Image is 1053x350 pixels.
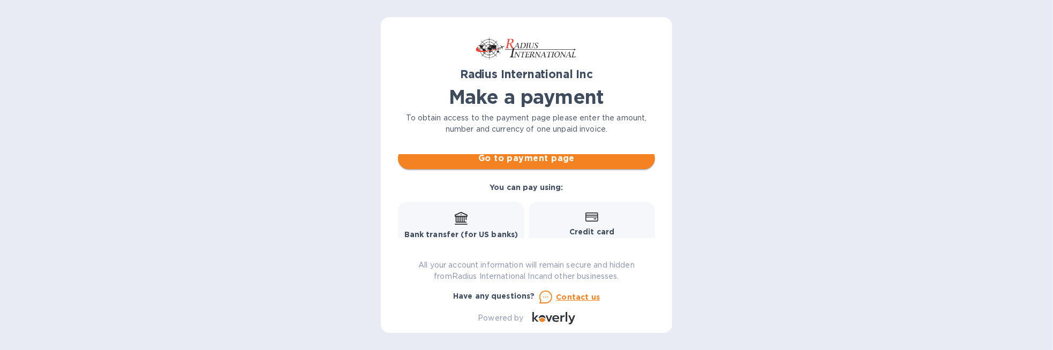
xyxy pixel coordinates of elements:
span: Go to payment page [407,152,646,165]
p: Powered by [478,313,523,324]
b: You can pay using: [490,183,563,192]
p: To obtain access to the payment page please enter the amount, number and currency of one unpaid i... [398,112,655,135]
b: Bank transfer (for US banks) [404,230,518,239]
u: Contact us [556,293,600,301]
h1: Make a payment [398,86,655,108]
b: Radius International Inc [460,67,593,81]
p: All your account information will remain secure and hidden from Radius International Inc and othe... [398,260,655,282]
button: Go to payment page [398,148,655,169]
b: Credit card [569,227,614,236]
b: Have any questions? [453,292,535,300]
